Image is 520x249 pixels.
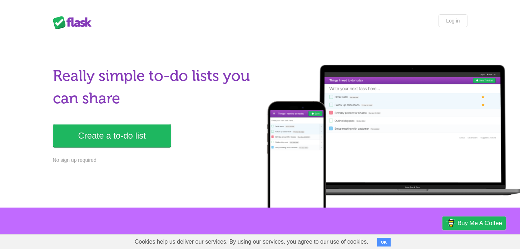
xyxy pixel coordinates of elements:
[128,235,376,249] span: Cookies help us deliver our services. By using our services, you agree to our use of cookies.
[53,124,171,148] a: Create a to-do list
[53,16,96,29] div: Flask Lists
[442,216,506,230] a: Buy me a coffee
[439,14,467,27] a: Log in
[53,156,256,164] p: No sign up required
[377,238,391,246] button: OK
[446,217,456,229] img: Buy me a coffee
[457,217,502,229] span: Buy me a coffee
[53,65,256,110] h1: Really simple to-do lists you can share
